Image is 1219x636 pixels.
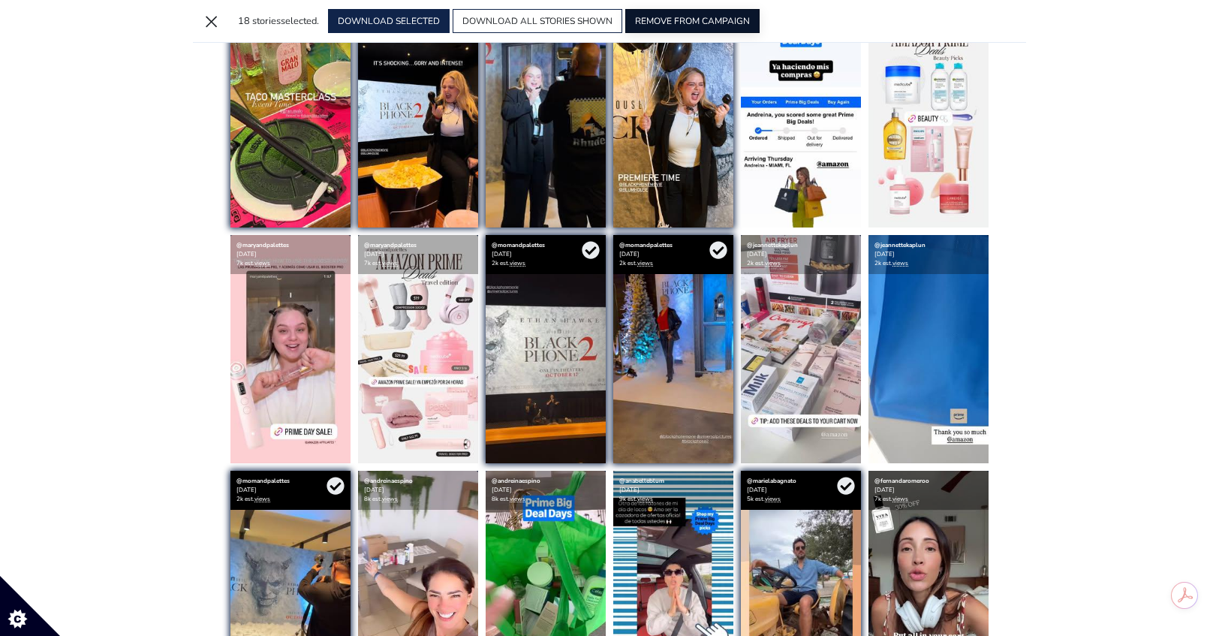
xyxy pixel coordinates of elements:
div: [DATE] 2k est. [868,235,989,274]
a: @anabelleblum [619,477,664,485]
a: views [637,495,653,503]
div: [DATE] 8k est. [486,471,606,510]
a: @momandpalettes [492,241,545,249]
a: @andreinaespino [364,477,413,485]
a: @maryandpalettes [236,241,289,249]
button: REMOVE FROM CAMPAIGN [625,9,760,33]
div: [DATE] 8k est. [358,471,478,510]
button: × [199,9,223,33]
a: @fernandaromeroo [874,477,929,485]
a: @jeannettekaplun [874,241,926,249]
a: @momandpalettes [236,477,290,485]
div: [DATE] 9k est. [613,471,733,510]
a: @marielabagnato [747,477,796,485]
div: [DATE] 2k est. [741,235,861,274]
div: [DATE] 5k est. [741,471,861,510]
button: DOWNLOAD ALL STORIES SHOWN [453,9,622,33]
a: views [765,495,781,503]
a: views [510,495,525,503]
a: views [892,259,908,267]
a: views [892,495,908,503]
span: 18 [238,14,250,28]
div: selected. [238,14,319,29]
div: [DATE] 2k est. [230,471,351,510]
div: [DATE] 2k est. [613,235,733,274]
a: views [382,259,398,267]
a: views [382,495,398,503]
a: @jeannettekaplun [747,241,798,249]
button: DOWNLOAD SELECTED [328,9,450,33]
a: views [254,259,270,267]
a: views [765,259,781,267]
div: [DATE] 7k est. [868,471,989,510]
div: [DATE] 7k est. [230,235,351,274]
a: @momandpalettes [619,241,673,249]
a: views [254,495,270,503]
a: @maryandpalettes [364,241,417,249]
a: views [637,259,653,267]
span: stories [252,14,281,28]
a: views [510,259,525,267]
div: [DATE] 7k est. [358,235,478,274]
a: @andreinaespino [492,477,540,485]
div: [DATE] 2k est. [486,235,606,274]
